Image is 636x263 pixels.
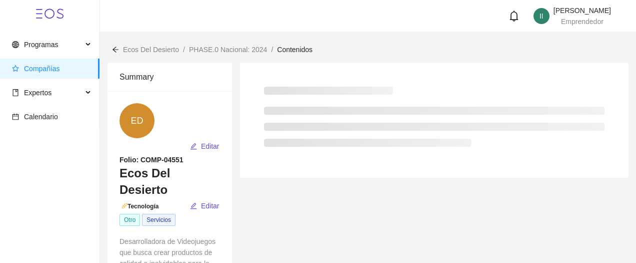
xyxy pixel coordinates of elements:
[121,203,127,209] span: api
[190,202,197,210] span: edit
[130,103,143,138] span: ED
[539,8,543,24] span: II
[183,46,185,54] span: /
[271,46,273,54] span: /
[508,11,519,22] span: bell
[142,214,175,226] span: Servicios
[112,46,119,53] span: arrow-left
[12,41,19,48] span: global
[24,89,51,97] span: Expertos
[24,65,60,73] span: Compañías
[201,200,219,211] span: Editar
[190,143,197,151] span: edit
[123,46,179,54] span: Ecos Del Desierto
[561,18,603,26] span: Emprendedor
[553,7,611,15] span: [PERSON_NAME]
[189,46,267,54] span: PHASE.0 Nacional: 2024
[119,214,140,226] span: Otro
[24,113,58,121] span: Calendario
[119,165,220,198] h3: Ecos Del Desierto
[119,203,158,210] span: Tecnología
[24,41,58,49] span: Programas
[201,141,219,152] span: Editar
[119,156,183,164] strong: Folio: COMP-04551
[12,113,19,120] span: calendar
[12,89,19,96] span: book
[119,63,220,91] div: Summary
[189,198,220,214] button: editEditar
[12,65,19,72] span: star
[189,138,220,154] button: editEditar
[277,46,312,54] span: Contenidos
